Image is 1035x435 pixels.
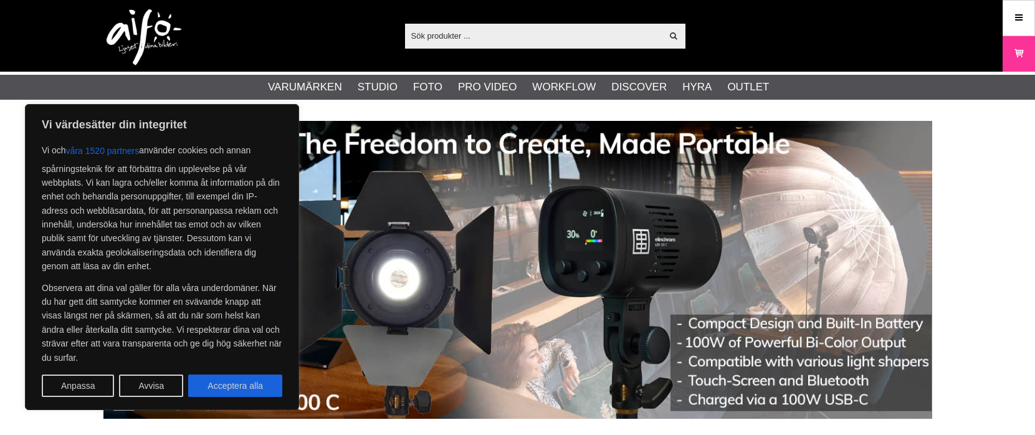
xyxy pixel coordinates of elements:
p: Vi värdesätter din integritet [42,117,282,132]
a: Discover [611,79,667,95]
a: Foto [413,79,442,95]
img: Annons:002 banner-elin-led100c11390x.jpg [103,121,932,419]
img: logo.png [107,9,181,65]
button: Acceptera alla [188,375,282,397]
a: Studio [358,79,398,95]
a: Pro Video [458,79,517,95]
p: Observera att dina val gäller för alla våra underdomäner. När du har gett ditt samtycke kommer en... [42,281,282,365]
button: Anpassa [42,375,114,397]
a: Workflow [532,79,596,95]
div: Vi värdesätter din integritet [25,104,299,410]
p: Vi och använder cookies och annan spårningsteknik för att förbättra din upplevelse på vår webbpla... [42,140,282,274]
a: Hyra [682,79,712,95]
a: Outlet [727,79,769,95]
a: Varumärken [268,79,342,95]
input: Sök produkter ... [405,26,662,45]
button: våra 1520 partners [66,140,140,162]
button: Avvisa [119,375,183,397]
